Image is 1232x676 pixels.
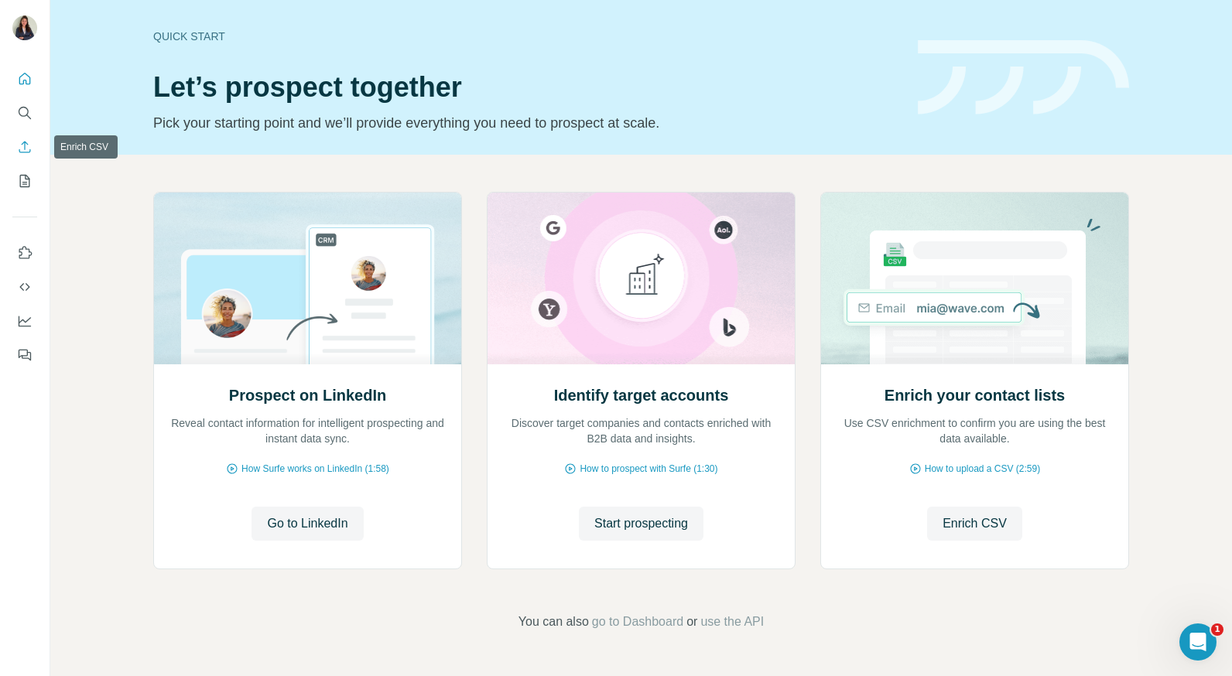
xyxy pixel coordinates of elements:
[487,193,796,364] img: Identify target accounts
[554,384,729,406] h2: Identify target accounts
[229,384,386,406] h2: Prospect on LinkedIn
[252,507,363,541] button: Go to LinkedIn
[169,415,446,446] p: Reveal contact information for intelligent prospecting and instant data sync.
[12,239,37,267] button: Use Surfe on LinkedIn
[943,514,1007,533] span: Enrich CSV
[592,613,683,631] button: go to Dashboard
[579,507,703,541] button: Start prospecting
[153,72,899,103] h1: Let’s prospect together
[12,167,37,195] button: My lists
[518,613,589,631] span: You can also
[503,415,779,446] p: Discover target companies and contacts enriched with B2B data and insights.
[12,99,37,127] button: Search
[12,15,37,40] img: Avatar
[153,112,899,134] p: Pick your starting point and we’ll provide everything you need to prospect at scale.
[594,514,688,533] span: Start prospecting
[12,133,37,161] button: Enrich CSV
[267,514,347,533] span: Go to LinkedIn
[12,341,37,369] button: Feedback
[927,507,1022,541] button: Enrich CSV
[918,40,1129,115] img: banner
[12,65,37,93] button: Quick start
[1211,623,1223,636] span: 1
[700,613,764,631] button: use the API
[820,193,1129,364] img: Enrich your contact lists
[12,307,37,335] button: Dashboard
[153,29,899,44] div: Quick start
[925,462,1040,476] span: How to upload a CSV (2:59)
[885,384,1065,406] h2: Enrich your contact lists
[837,415,1113,446] p: Use CSV enrichment to confirm you are using the best data available.
[580,462,717,476] span: How to prospect with Surfe (1:30)
[686,613,697,631] span: or
[153,193,462,364] img: Prospect on LinkedIn
[1179,623,1217,661] iframe: Intercom live chat
[12,273,37,301] button: Use Surfe API
[241,462,389,476] span: How Surfe works on LinkedIn (1:58)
